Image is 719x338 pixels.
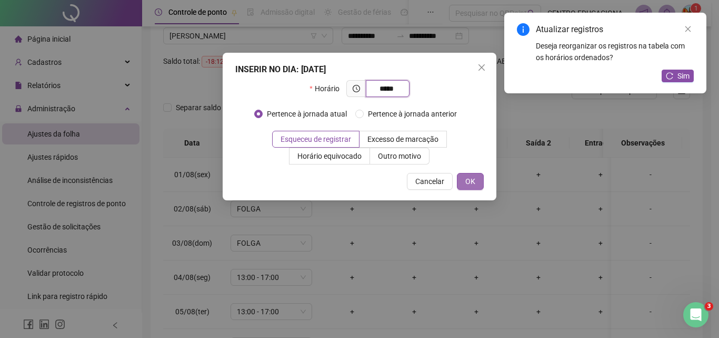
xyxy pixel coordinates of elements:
span: Pertence à jornada atual [263,108,351,120]
span: clock-circle [353,85,360,92]
iframe: Intercom live chat [683,302,708,327]
button: Cancelar [407,173,453,190]
span: Horário equivocado [297,152,362,160]
span: close [684,25,692,33]
a: Close [682,23,694,35]
button: Sim [662,70,694,82]
span: 3 [705,302,713,311]
div: Atualizar registros [536,23,694,36]
span: info-circle [517,23,530,36]
div: INSERIR NO DIA : [DATE] [235,63,484,76]
span: Pertence à jornada anterior [364,108,461,120]
button: Close [473,59,490,76]
span: Outro motivo [378,152,421,160]
button: OK [457,173,484,190]
span: reload [666,72,673,80]
span: Cancelar [415,176,444,187]
span: close [477,63,486,72]
span: Excesso de marcação [367,135,438,143]
span: Sim [677,70,690,82]
span: Esqueceu de registrar [281,135,351,143]
span: OK [465,176,475,187]
label: Horário [309,80,346,97]
div: Deseja reorganizar os registros na tabela com os horários ordenados? [536,40,694,63]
